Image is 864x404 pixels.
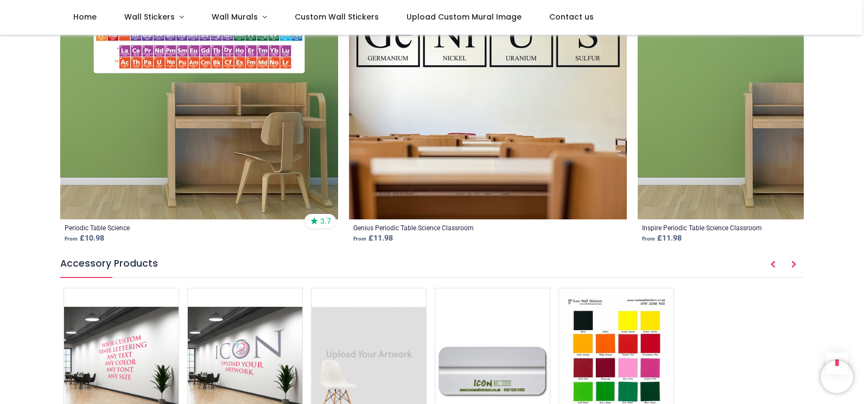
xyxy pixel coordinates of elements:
span: Home [73,11,97,22]
a: Inspire Periodic Table Science Classroom [642,224,762,233]
span: Wall Stickers [124,11,175,22]
span: From [642,236,655,242]
button: Prev [763,256,783,274]
iframe: Brevo live chat [821,361,853,393]
a: Periodic Table Science [65,224,130,233]
span: 3.7 [320,216,331,227]
span: Upload Custom Mural Image [406,11,522,22]
strong: £ 10.98 [65,233,104,243]
strong: £ 11.98 [353,233,393,243]
span: Wall Murals [212,11,258,22]
h5: Accessory Products [60,257,804,277]
span: Contact us [549,11,594,22]
a: Genius Periodic Table Science Classroom [353,224,474,233]
button: Next [784,256,804,274]
span: Custom Wall Stickers [295,11,379,22]
strong: £ 11.98 [642,233,682,243]
span: From [65,236,78,242]
span: From [353,236,366,242]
